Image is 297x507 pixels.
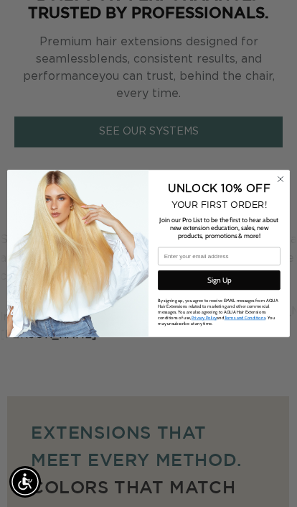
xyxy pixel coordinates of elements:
[225,438,297,507] iframe: Chat Widget
[7,170,148,337] img: daab8b0d-f573-4e8c-a4d0-05ad8d765127.png
[192,315,217,321] a: Privacy Policy
[159,216,278,239] span: Join our Pro List to be the first to hear about new extension education, sales, new products, pro...
[158,298,278,326] span: By signing up, you agree to receive EMAIL messages from AQUA Hair Extensions related to marketing...
[158,270,280,290] button: Sign Up
[274,173,287,186] button: Close dialog
[158,247,280,265] input: Enter your email address
[9,466,41,498] div: Accessibility Menu
[171,200,267,210] span: YOUR FIRST ORDER!
[225,315,266,321] a: Terms and Conditions
[168,182,270,194] span: UNLOCK 10% OFF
